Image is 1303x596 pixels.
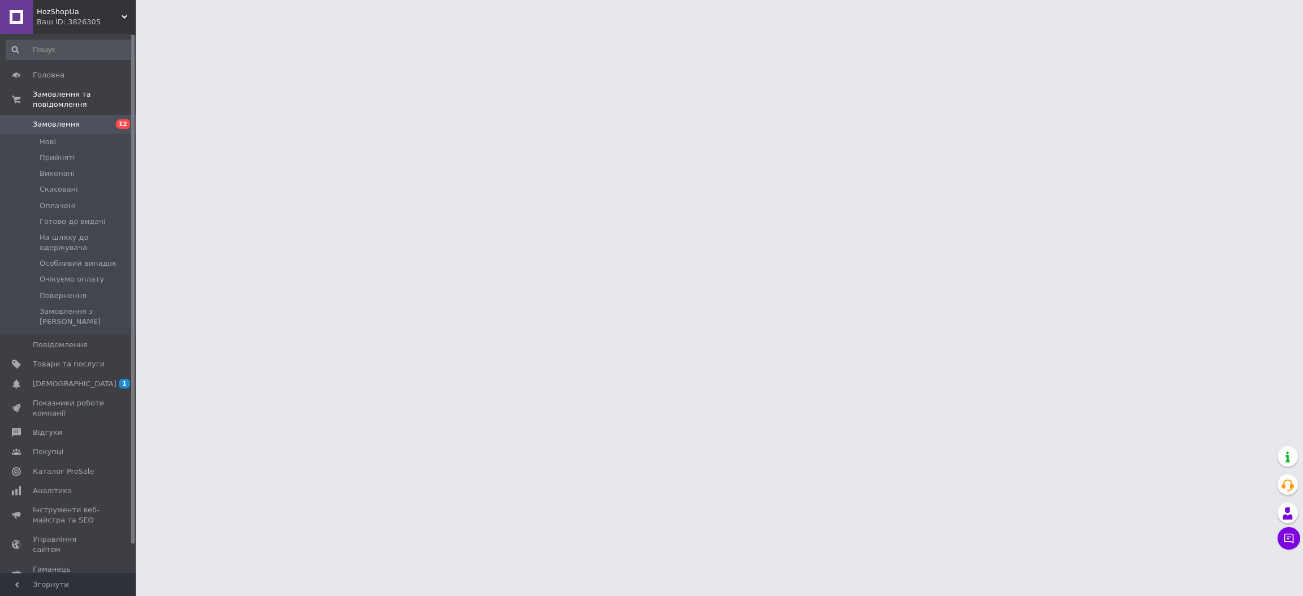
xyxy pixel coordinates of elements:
[33,340,88,350] span: Повідомлення
[33,505,105,525] span: Інструменти веб-майстра та SEO
[1278,527,1300,550] button: Чат з покупцем
[33,359,105,369] span: Товари та послуги
[33,564,105,585] span: Гаманець компанії
[37,7,122,17] span: HozShopUa
[40,169,75,179] span: Виконані
[37,17,136,27] div: Ваш ID: 3826305
[33,379,117,389] span: [DEMOGRAPHIC_DATA]
[40,153,75,163] span: Прийняті
[33,119,80,129] span: Замовлення
[40,291,87,301] span: Повернення
[40,306,132,327] span: Замовлення з [PERSON_NAME]
[6,40,133,60] input: Пошук
[119,379,130,388] span: 1
[40,258,117,269] span: Особливий випадок
[33,427,62,438] span: Відгуки
[33,447,63,457] span: Покупці
[33,89,136,110] span: Замовлення та повідомлення
[116,119,130,129] span: 12
[33,70,64,80] span: Головна
[40,201,75,211] span: Оплачені
[33,467,94,477] span: Каталог ProSale
[40,274,104,284] span: Очікуємо оплату
[40,137,56,147] span: Нові
[33,534,105,555] span: Управління сайтом
[40,184,78,195] span: Скасовані
[33,398,105,418] span: Показники роботи компанії
[40,217,106,227] span: Готово до видачі
[40,232,132,253] span: На шляху до одержувача
[33,486,72,496] span: Аналітика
